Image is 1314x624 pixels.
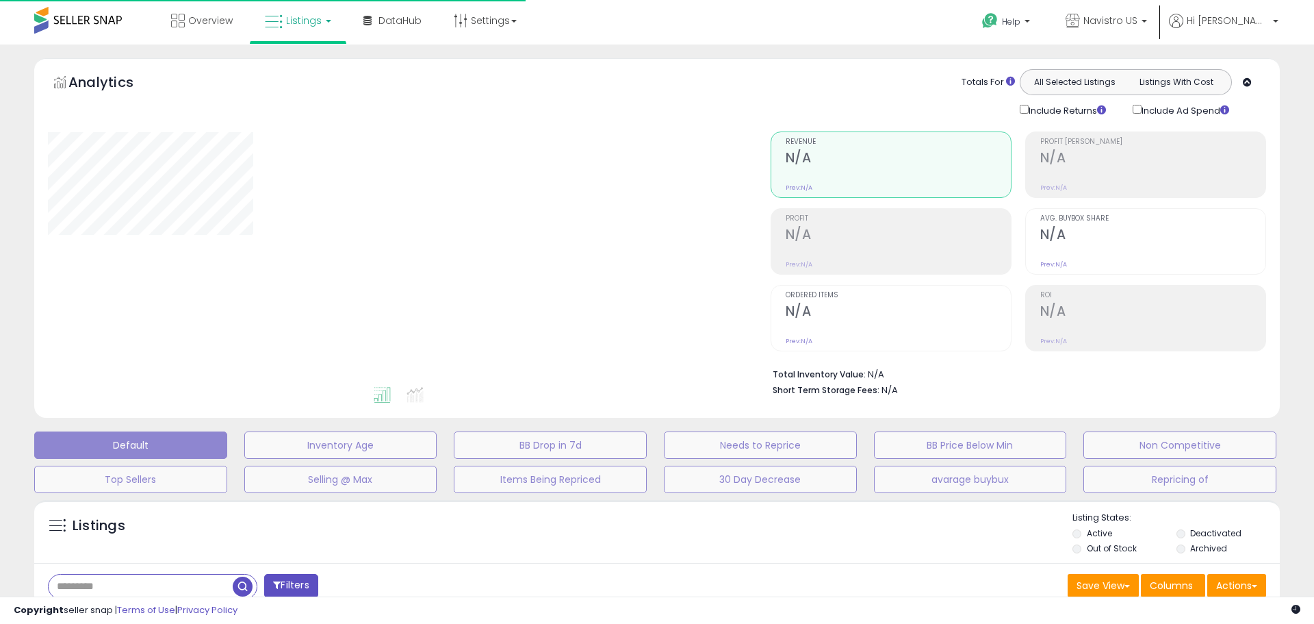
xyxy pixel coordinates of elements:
button: BB Drop in 7d [454,432,647,459]
small: Prev: N/A [786,260,812,269]
span: Overview [188,14,233,27]
h2: N/A [1040,227,1265,245]
small: Prev: N/A [786,184,812,192]
div: Totals For [962,76,1015,89]
small: Prev: N/A [1040,260,1067,269]
button: 30 Day Decrease [664,466,857,493]
strong: Copyright [14,603,64,616]
div: seller snap | | [14,604,237,617]
span: Help [1002,16,1020,27]
h2: N/A [1040,150,1265,169]
h2: N/A [1040,303,1265,322]
small: Prev: N/A [1040,184,1067,192]
button: Items Being Repriced [454,466,647,493]
div: Include Returns [1009,102,1122,118]
h5: Analytics [68,73,160,95]
span: Profit [PERSON_NAME] [1040,138,1265,146]
div: Include Ad Spend [1122,102,1251,118]
button: Selling @ Max [244,466,437,493]
span: Hi [PERSON_NAME] [1187,14,1269,27]
h2: N/A [786,303,1011,322]
span: Ordered Items [786,292,1011,299]
h2: N/A [786,227,1011,245]
i: Get Help [981,12,999,29]
span: Navistro US [1083,14,1137,27]
small: Prev: N/A [1040,337,1067,345]
span: DataHub [378,14,422,27]
button: Needs to Reprice [664,432,857,459]
button: Listings With Cost [1125,73,1227,91]
h2: N/A [786,150,1011,169]
span: Avg. Buybox Share [1040,215,1265,223]
span: Profit [786,215,1011,223]
button: Default [34,432,227,459]
b: Total Inventory Value: [773,369,866,380]
button: Non Competitive [1083,432,1276,459]
button: avarage buybux [874,466,1067,493]
b: Short Term Storage Fees: [773,384,879,396]
span: N/A [881,384,898,397]
a: Help [971,2,1044,45]
button: Top Sellers [34,466,227,493]
span: Revenue [786,138,1011,146]
small: Prev: N/A [786,337,812,345]
span: ROI [1040,292,1265,299]
li: N/A [773,365,1256,382]
button: Repricing of [1083,466,1276,493]
button: Inventory Age [244,432,437,459]
button: BB Price Below Min [874,432,1067,459]
button: All Selected Listings [1024,73,1126,91]
a: Hi [PERSON_NAME] [1169,14,1278,45]
span: Listings [286,14,322,27]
